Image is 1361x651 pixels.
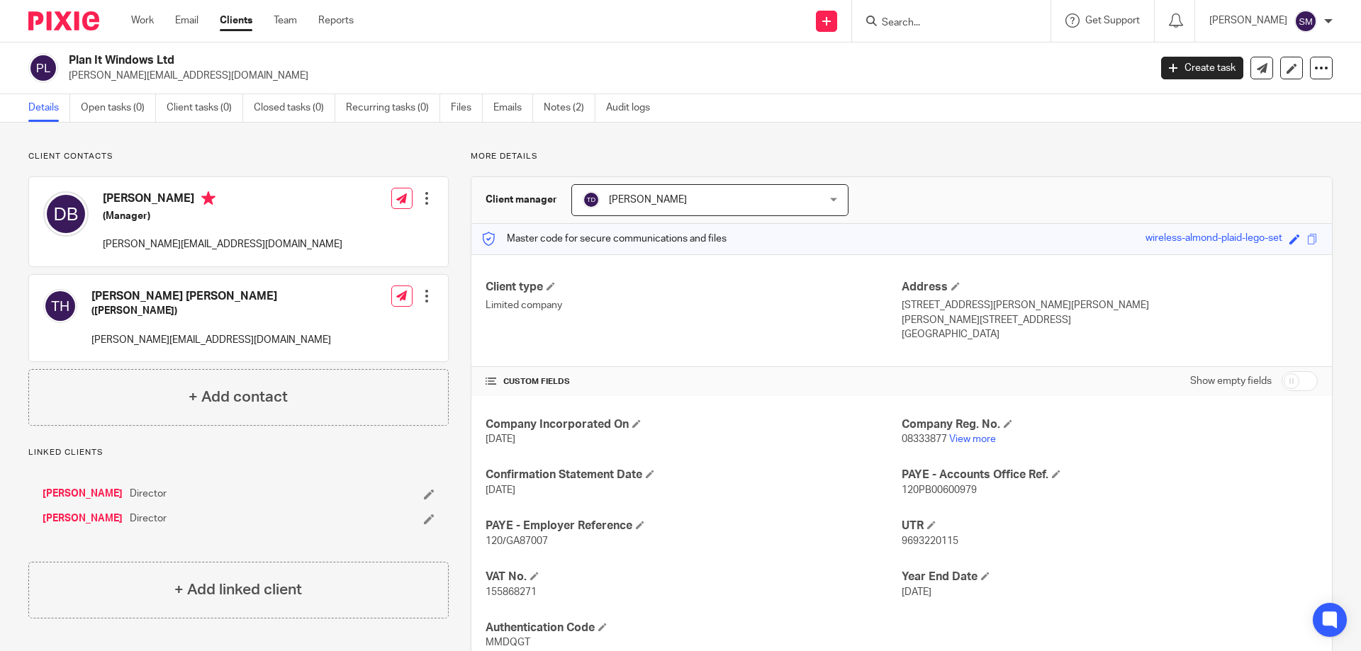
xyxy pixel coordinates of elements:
[103,237,342,251] p: [PERSON_NAME][EMAIL_ADDRESS][DOMAIN_NAME]
[902,468,1318,482] h4: PAYE - Accounts Office Ref.
[220,13,252,28] a: Clients
[201,191,215,205] i: Primary
[902,434,947,444] span: 08333877
[1161,57,1243,79] a: Create task
[1190,374,1272,388] label: Show empty fields
[69,53,926,68] h2: Plan It Windows Ltd
[609,195,687,205] span: [PERSON_NAME]
[486,638,530,647] span: MMDQGT
[486,434,515,444] span: [DATE]
[91,333,331,347] p: [PERSON_NAME][EMAIL_ADDRESS][DOMAIN_NAME]
[902,313,1318,327] p: [PERSON_NAME][STREET_ADDRESS]
[28,11,99,30] img: Pixie
[1209,13,1287,28] p: [PERSON_NAME]
[486,468,902,482] h4: Confirmation Statement Date
[486,621,902,635] h4: Authentication Code
[471,151,1333,162] p: More details
[949,434,996,444] a: View more
[43,289,77,323] img: svg%3E
[902,327,1318,341] p: [GEOGRAPHIC_DATA]
[486,485,515,495] span: [DATE]
[902,519,1318,533] h4: UTR
[130,511,167,526] span: Director
[902,417,1318,432] h4: Company Reg. No.
[174,579,302,601] h4: + Add linked client
[167,94,243,122] a: Client tasks (0)
[91,304,331,318] h5: ([PERSON_NAME])
[28,53,58,83] img: svg%3E
[254,94,335,122] a: Closed tasks (0)
[103,191,342,209] h4: [PERSON_NAME]
[486,570,902,584] h4: VAT No.
[880,17,1008,30] input: Search
[346,94,440,122] a: Recurring tasks (0)
[902,280,1318,295] h4: Address
[902,587,931,597] span: [DATE]
[902,485,977,495] span: 120PB00600979
[91,289,331,304] h4: [PERSON_NAME] [PERSON_NAME]
[902,570,1318,584] h4: Year End Date
[175,13,198,28] a: Email
[103,209,342,223] h5: (Manager)
[486,587,537,597] span: 155868271
[486,376,902,387] h4: CUSTOM FIELDS
[43,191,89,237] img: svg%3E
[28,447,449,458] p: Linked clients
[583,191,600,208] img: svg%3E
[1085,16,1140,26] span: Get Support
[902,536,958,546] span: 9693220115
[486,193,557,207] h3: Client manager
[131,13,154,28] a: Work
[28,94,70,122] a: Details
[318,13,354,28] a: Reports
[486,519,902,533] h4: PAYE - Employer Reference
[606,94,661,122] a: Audit logs
[130,487,167,501] span: Director
[43,511,123,526] a: [PERSON_NAME]
[1294,10,1317,33] img: svg%3E
[486,298,902,312] p: Limited company
[486,280,902,295] h4: Client type
[274,13,297,28] a: Team
[81,94,156,122] a: Open tasks (0)
[43,487,123,501] a: [PERSON_NAME]
[1146,231,1282,247] div: wireless-almond-plaid-lego-set
[486,417,902,432] h4: Company Incorporated On
[486,536,548,546] span: 120/GA87007
[902,298,1318,312] p: [STREET_ADDRESS][PERSON_NAME][PERSON_NAME]
[544,94,595,122] a: Notes (2)
[482,232,727,246] p: Master code for secure communications and files
[189,386,288,408] h4: + Add contact
[28,151,449,162] p: Client contacts
[69,69,1140,83] p: [PERSON_NAME][EMAIL_ADDRESS][DOMAIN_NAME]
[451,94,483,122] a: Files
[493,94,533,122] a: Emails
